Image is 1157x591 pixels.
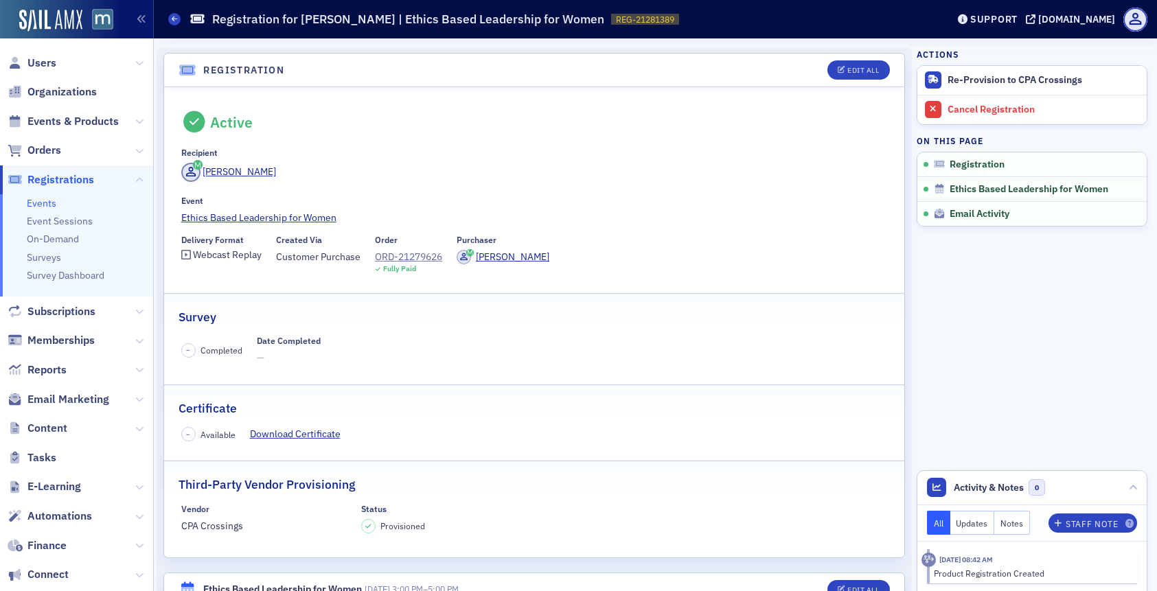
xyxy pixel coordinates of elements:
[212,11,604,27] h1: Registration for [PERSON_NAME] | Ethics Based Leadership for Women
[375,250,442,264] a: ORD-21279626
[8,538,67,553] a: Finance
[179,399,237,417] h2: Certificate
[950,511,995,535] button: Updates
[383,264,416,273] div: Fully Paid
[827,60,889,80] button: Edit All
[204,63,285,78] h4: Registration
[939,555,993,564] time: 8/22/2025 08:42 AM
[8,56,56,71] a: Users
[210,113,253,131] div: Active
[950,208,1009,220] span: Email Activity
[27,479,81,494] span: E-Learning
[27,172,94,187] span: Registrations
[1049,513,1137,533] button: Staff Note
[1123,8,1147,32] span: Profile
[27,251,61,264] a: Surveys
[27,304,95,319] span: Subscriptions
[181,148,218,158] div: Recipient
[950,159,1005,171] span: Registration
[917,66,1147,95] button: Re-Provision to CPA Crossings
[476,250,549,264] div: [PERSON_NAME]
[186,345,190,355] span: –
[257,351,321,365] span: —
[361,504,387,514] div: Status
[970,13,1018,25] div: Support
[27,538,67,553] span: Finance
[917,95,1147,124] a: Cancel Registration
[8,392,109,407] a: Email Marketing
[179,308,216,326] h2: Survey
[457,250,549,264] a: [PERSON_NAME]
[27,143,61,158] span: Orders
[27,114,119,129] span: Events & Products
[82,9,113,32] a: View Homepage
[8,172,94,187] a: Registrations
[917,135,1147,147] h4: On this page
[934,567,1128,579] div: Product Registration Created
[257,336,321,346] div: Date Completed
[27,450,56,465] span: Tasks
[27,197,56,209] a: Events
[181,504,209,514] div: Vendor
[1038,13,1115,25] div: [DOMAIN_NAME]
[921,553,936,567] div: Activity
[8,421,67,436] a: Content
[27,362,67,378] span: Reports
[8,84,97,100] a: Organizations
[8,362,67,378] a: Reports
[616,14,674,25] span: REG-21281389
[994,511,1030,535] button: Notes
[8,114,119,129] a: Events & Products
[92,9,113,30] img: SailAMX
[181,211,888,225] a: Ethics Based Leadership for Women
[181,163,277,182] a: [PERSON_NAME]
[201,344,242,356] span: Completed
[8,567,69,582] a: Connect
[181,235,244,245] div: Delivery Format
[179,476,355,494] h2: Third-Party Vendor Provisioning
[954,480,1024,495] span: Activity & Notes
[276,250,360,264] span: Customer Purchase
[186,430,190,439] span: –
[27,567,69,582] span: Connect
[27,269,104,281] a: Survey Dashboard
[27,333,95,348] span: Memberships
[8,509,92,524] a: Automations
[948,74,1140,86] div: Re-Provision to CPA Crossings
[27,215,93,227] a: Event Sessions
[181,196,203,206] div: Event
[8,333,95,348] a: Memberships
[27,84,97,100] span: Organizations
[457,235,496,245] div: Purchaser
[27,421,67,436] span: Content
[27,509,92,524] span: Automations
[917,48,959,60] h4: Actions
[8,143,61,158] a: Orders
[1026,14,1120,24] button: [DOMAIN_NAME]
[203,165,276,179] div: [PERSON_NAME]
[847,67,879,74] div: Edit All
[375,235,398,245] div: Order
[1066,520,1118,528] div: Staff Note
[8,450,56,465] a: Tasks
[1029,479,1046,496] span: 0
[380,520,425,531] span: Provisioned
[250,427,351,441] a: Download Certificate
[948,104,1140,116] div: Cancel Registration
[950,183,1108,196] span: Ethics Based Leadership for Women
[201,428,236,441] span: Available
[27,233,79,245] a: On-Demand
[19,10,82,32] img: SailAMX
[8,479,81,494] a: E-Learning
[276,235,322,245] div: Created Via
[927,511,950,535] button: All
[8,304,95,319] a: Subscriptions
[193,251,262,259] div: Webcast Replay
[181,519,347,533] span: CPA Crossings
[27,392,109,407] span: Email Marketing
[27,56,56,71] span: Users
